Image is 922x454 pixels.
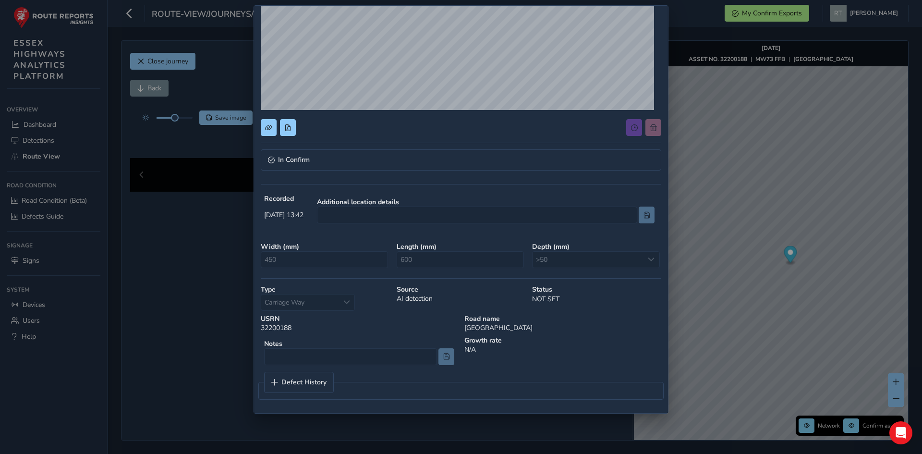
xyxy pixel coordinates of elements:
[265,372,333,393] a: Defect History
[461,332,665,372] div: N/A
[532,294,661,304] p: NOT SET
[317,197,655,207] strong: Additional location details
[261,149,661,171] a: Expand
[393,282,529,314] div: AI detection
[464,314,661,323] strong: Road name
[261,242,390,251] strong: Width ( mm )
[397,242,526,251] strong: Length ( mm )
[532,242,661,251] strong: Depth ( mm )
[261,285,390,294] strong: Type
[261,314,458,323] strong: USRN
[264,210,303,220] span: [DATE] 13:42
[278,157,310,163] span: In Confirm
[889,421,912,444] div: Open Intercom Messenger
[257,311,461,336] div: 32200188
[264,194,303,203] strong: Recorded
[461,311,665,336] div: [GEOGRAPHIC_DATA]
[281,379,327,386] span: Defect History
[397,285,526,294] strong: Source
[532,285,661,294] strong: Status
[464,336,661,345] strong: Growth rate
[264,339,454,348] strong: Notes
